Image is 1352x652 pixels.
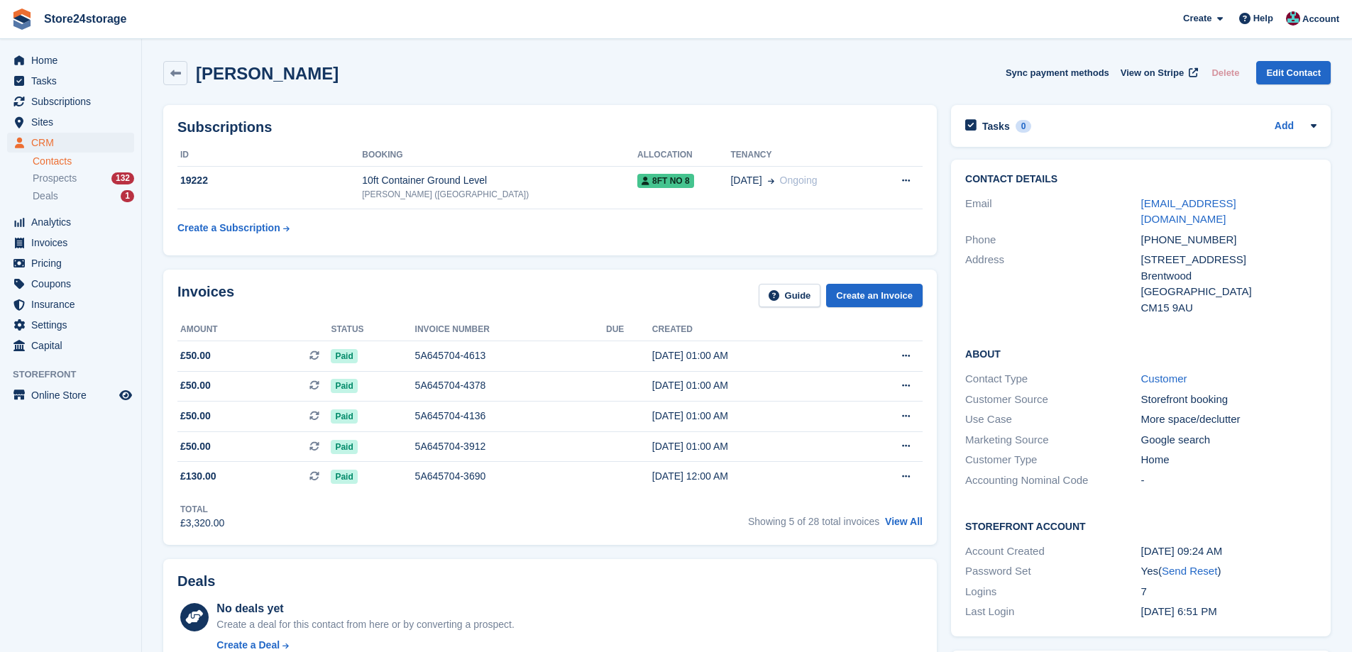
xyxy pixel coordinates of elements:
[1141,392,1317,408] div: Storefront booking
[177,215,290,241] a: Create a Subscription
[965,371,1141,387] div: Contact Type
[1141,411,1317,428] div: More space/declutter
[31,133,116,153] span: CRM
[1141,232,1317,248] div: [PHONE_NUMBER]
[415,409,606,424] div: 5A645704-4136
[33,172,77,185] span: Prospects
[965,196,1141,228] div: Email
[33,189,58,203] span: Deals
[1141,252,1317,268] div: [STREET_ADDRESS]
[415,378,606,393] div: 5A645704-4378
[1275,118,1294,135] a: Add
[748,516,879,527] span: Showing 5 of 28 total invoices
[1256,61,1331,84] a: Edit Contact
[331,319,414,341] th: Status
[885,516,923,527] a: View All
[1006,61,1109,84] button: Sync payment methods
[965,432,1141,448] div: Marketing Source
[177,284,234,307] h2: Invoices
[7,50,134,70] a: menu
[180,348,211,363] span: £50.00
[31,315,116,335] span: Settings
[606,319,652,341] th: Due
[11,9,33,30] img: stora-icon-8386f47178a22dfd0bd8f6a31ec36ba5ce8667c1dd55bd0f319d3a0aa187defe.svg
[7,112,134,132] a: menu
[1141,432,1317,448] div: Google search
[362,173,637,188] div: 10ft Container Ground Level
[730,173,762,188] span: [DATE]
[1141,197,1236,226] a: [EMAIL_ADDRESS][DOMAIN_NAME]
[1302,12,1339,26] span: Account
[38,7,133,31] a: Store24storage
[965,452,1141,468] div: Customer Type
[1141,452,1317,468] div: Home
[7,336,134,355] a: menu
[216,617,514,632] div: Create a deal for this contact from here or by converting a prospect.
[637,174,694,188] span: 8ft No 8
[216,600,514,617] div: No deals yet
[652,439,847,454] div: [DATE] 01:00 AM
[1141,268,1317,284] div: Brentwood
[652,319,847,341] th: Created
[331,379,357,393] span: Paid
[965,411,1141,428] div: Use Case
[31,233,116,253] span: Invoices
[180,469,216,484] span: £130.00
[33,171,134,186] a: Prospects 132
[1141,372,1187,385] a: Customer
[7,71,134,91] a: menu
[1141,284,1317,300] div: [GEOGRAPHIC_DATA]
[177,319,331,341] th: Amount
[965,584,1141,600] div: Logins
[965,392,1141,408] div: Customer Source
[31,50,116,70] span: Home
[7,92,134,111] a: menu
[7,294,134,314] a: menu
[331,440,357,454] span: Paid
[7,212,134,232] a: menu
[331,409,357,424] span: Paid
[652,409,847,424] div: [DATE] 01:00 AM
[415,348,606,363] div: 5A645704-4613
[33,155,134,168] a: Contacts
[7,253,134,273] a: menu
[177,221,280,236] div: Create a Subscription
[177,119,923,136] h2: Subscriptions
[7,233,134,253] a: menu
[177,173,362,188] div: 19222
[759,284,821,307] a: Guide
[1286,11,1300,26] img: George
[1121,66,1184,80] span: View on Stripe
[7,315,134,335] a: menu
[1115,61,1201,84] a: View on Stripe
[31,112,116,132] span: Sites
[7,274,134,294] a: menu
[652,378,847,393] div: [DATE] 01:00 AM
[180,378,211,393] span: £50.00
[7,133,134,153] a: menu
[965,519,1317,533] h2: Storefront Account
[415,319,606,341] th: Invoice number
[331,349,357,363] span: Paid
[415,469,606,484] div: 5A645704-3690
[1158,565,1221,577] span: ( )
[1253,11,1273,26] span: Help
[31,385,116,405] span: Online Store
[965,563,1141,580] div: Password Set
[331,470,357,484] span: Paid
[180,516,224,531] div: £3,320.00
[652,348,847,363] div: [DATE] 01:00 AM
[1206,61,1245,84] button: Delete
[31,71,116,91] span: Tasks
[1016,120,1032,133] div: 0
[31,274,116,294] span: Coupons
[1141,473,1317,489] div: -
[117,387,134,404] a: Preview store
[111,172,134,184] div: 132
[31,212,116,232] span: Analytics
[177,144,362,167] th: ID
[180,503,224,516] div: Total
[965,174,1317,185] h2: Contact Details
[177,573,215,590] h2: Deals
[1183,11,1211,26] span: Create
